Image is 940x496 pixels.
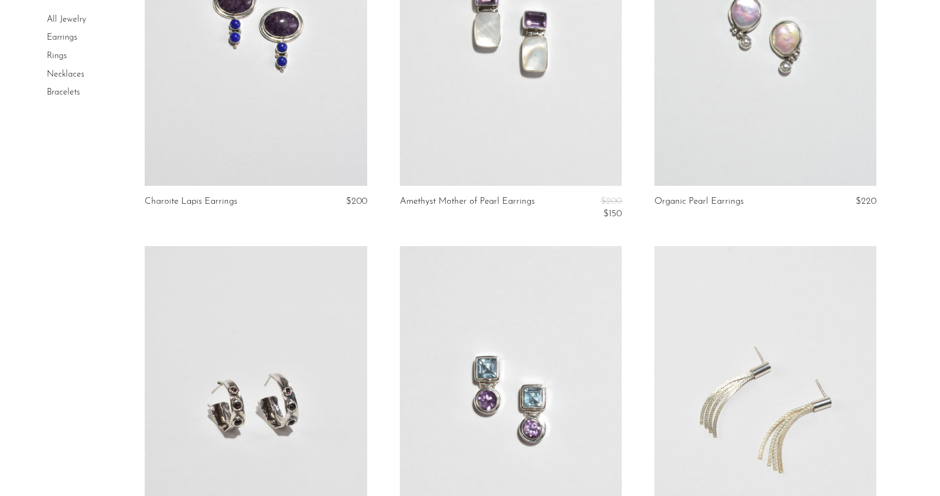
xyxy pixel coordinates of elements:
a: All Jewelry [47,15,86,24]
a: Organic Pearl Earrings [654,197,744,206]
span: $220 [856,197,876,206]
a: Rings [47,52,67,60]
a: Amethyst Mother of Pearl Earrings [400,197,535,219]
a: Charoite Lapis Earrings [145,197,237,206]
a: Bracelets [47,88,80,97]
a: Earrings [47,34,77,42]
span: $200 [601,197,622,206]
a: Necklaces [47,70,84,79]
span: $150 [603,209,622,218]
span: $200 [346,197,367,206]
